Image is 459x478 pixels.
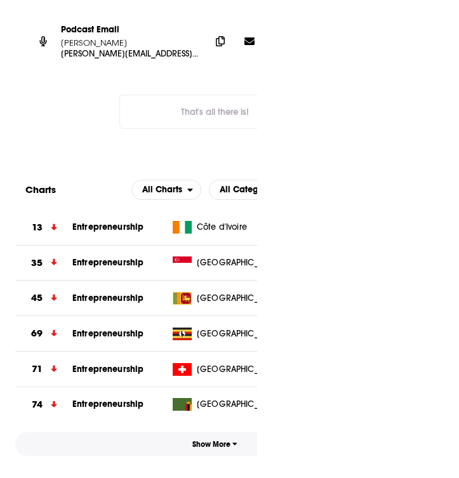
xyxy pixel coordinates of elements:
a: 45 [15,281,72,315]
button: open menu [209,180,297,200]
a: Entrepreneurship [72,399,143,409]
h2: Categories [209,180,297,200]
a: Côte d'Ivoire [168,221,282,234]
a: 74 [15,387,72,422]
span: Uganda [197,328,279,340]
a: Entrepreneurship [72,328,143,339]
h3: 69 [31,326,43,341]
h2: Platforms [131,180,201,200]
a: 69 [15,316,72,351]
a: Entrepreneurship [72,222,143,232]
span: Show More [192,440,237,449]
span: Singapore [197,256,279,269]
h3: 45 [31,291,43,305]
a: [GEOGRAPHIC_DATA] [168,398,282,411]
p: Podcast Email [61,24,201,35]
button: Show More [15,432,415,456]
button: Nothing here. [119,95,310,129]
a: [GEOGRAPHIC_DATA] [168,328,282,340]
p: [PERSON_NAME] [61,37,201,48]
a: Entrepreneurship [72,364,143,375]
a: 71 [15,352,72,387]
a: 13 [15,210,72,245]
a: [GEOGRAPHIC_DATA] [168,363,282,376]
h2: Charts [25,183,56,196]
span: Côte d'Ivoire [197,221,247,234]
a: 35 [15,246,72,281]
a: [GEOGRAPHIC_DATA] [168,256,282,269]
a: Entrepreneurship [72,293,143,303]
span: Sri Lanka [197,292,279,305]
h3: 71 [32,362,43,376]
h3: 35 [31,256,43,270]
a: [GEOGRAPHIC_DATA] [168,292,282,305]
h3: 74 [32,397,43,412]
h3: 13 [32,220,43,235]
span: Switzerland [197,363,279,376]
a: Entrepreneurship [72,257,143,268]
span: All Categories [220,185,278,194]
span: All Charts [142,185,182,194]
button: open menu [131,180,201,200]
span: Zambia [197,398,279,411]
p: [PERSON_NAME][EMAIL_ADDRESS][DOMAIN_NAME] [61,48,201,59]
